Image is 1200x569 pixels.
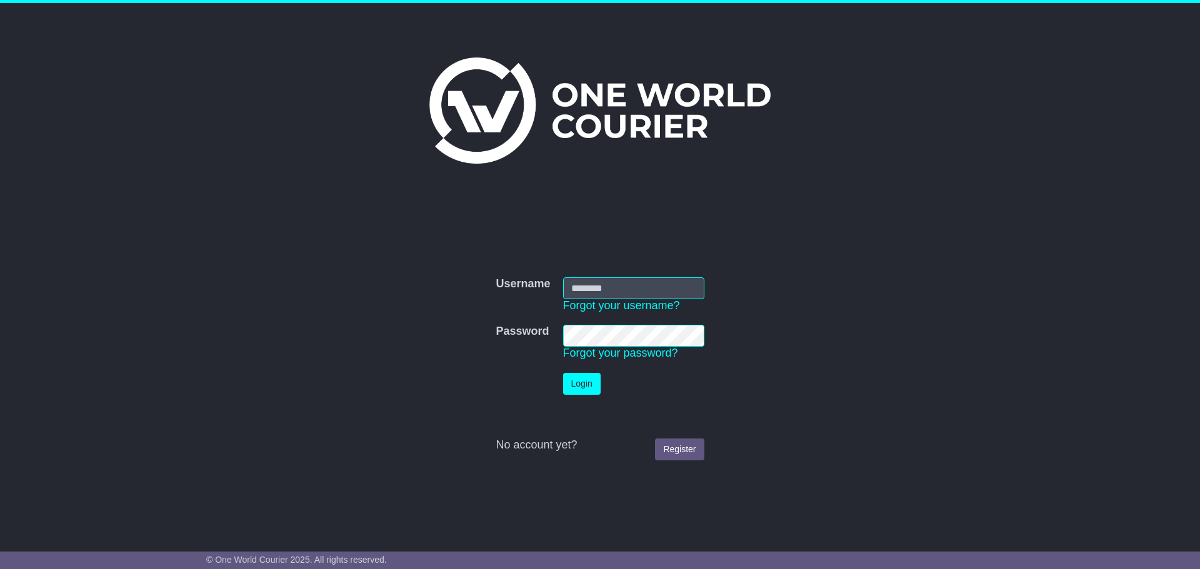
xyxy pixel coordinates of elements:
label: Password [496,325,549,339]
img: One World [429,57,771,164]
span: © One World Courier 2025. All rights reserved. [206,555,387,565]
button: Login [563,373,601,395]
label: Username [496,277,550,291]
a: Register [655,438,704,460]
a: Forgot your username? [563,299,680,312]
a: Forgot your password? [563,347,678,359]
div: No account yet? [496,438,704,452]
